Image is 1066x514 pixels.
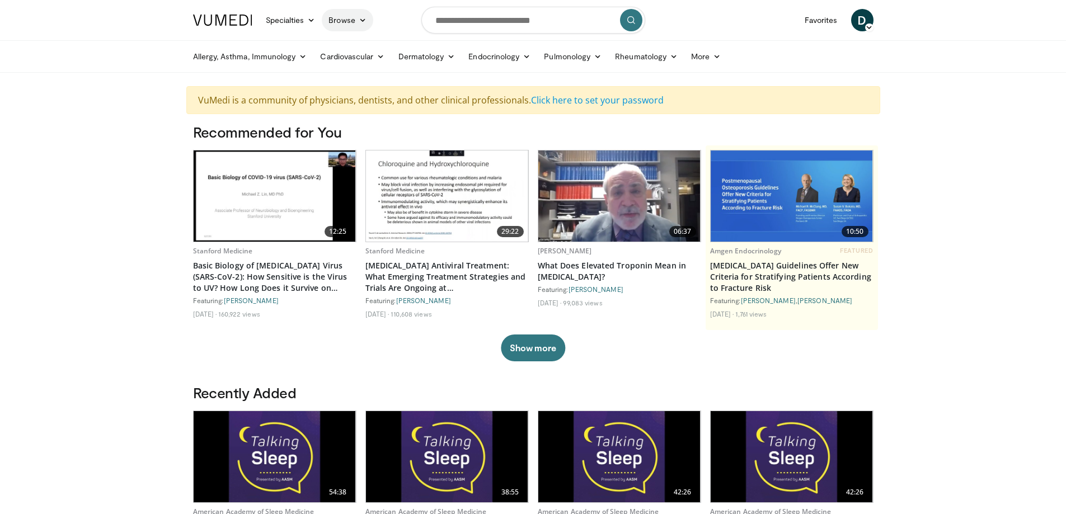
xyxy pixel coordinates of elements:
[462,45,537,68] a: Endocrinology
[392,45,462,68] a: Dermatology
[366,150,528,242] img: f07580cd-e9a1-40f8-9fb1-f14d1a9704d8.620x360_q85_upscale.jpg
[313,45,391,68] a: Cardiovascular
[322,9,373,31] a: Browse
[366,150,528,242] a: 29:22
[366,411,528,502] a: 38:55
[569,285,623,293] a: [PERSON_NAME]
[193,384,874,402] h3: Recently Added
[711,411,873,502] img: 6357d422-0a10-43c1-a5a4-60fbaac7e2d9.620x360_q85_upscale.jpg
[224,296,279,304] a: [PERSON_NAME]
[497,226,524,237] span: 29:22
[396,296,451,304] a: [PERSON_NAME]
[391,309,431,318] li: 110,608 views
[710,260,874,294] a: [MEDICAL_DATA] Guidelines Offer New Criteria for Stratifying Patients According to Fracture Risk
[194,150,356,242] img: e1ef609c-e6f9-4a06-a5f9-e4860df13421.620x360_q85_upscale.jpg
[193,246,253,256] a: Stanford Medicine
[851,9,874,31] a: D
[365,246,425,256] a: Stanford Medicine
[365,260,529,294] a: [MEDICAL_DATA] Antiviral Treatment: What Emerging Treatment Strategies and Trials Are Ongoing at ...
[194,411,356,502] img: ec18f352-dac3-4f79-8e7e-aea2e5f56246.620x360_q85_upscale.jpg
[538,150,701,242] img: 98daf78a-1d22-4ebe-927e-10afe95ffd94.620x360_q85_upscale.jpg
[325,226,351,237] span: 12:25
[193,309,217,318] li: [DATE]
[538,285,701,294] div: Featuring:
[193,15,252,26] img: VuMedi Logo
[669,226,696,237] span: 06:37
[194,411,356,502] a: 54:38
[735,309,767,318] li: 1,761 views
[711,150,873,242] img: 7b525459-078d-43af-84f9-5c25155c8fbb.png.620x360_q85_upscale.jpg
[193,260,356,294] a: Basic Biology of [MEDICAL_DATA] Virus (SARS-CoV-2): How Sensitive is the Virus to UV? How Long Do...
[366,411,528,502] img: bc571ba0-c125-4508-92fa-9d3340259f5f.620x360_q85_upscale.jpg
[537,45,608,68] a: Pulmonology
[710,246,781,256] a: Amgen Endocrinology
[669,487,696,498] span: 42:26
[840,247,873,254] span: FEATURED
[193,296,356,305] div: Featuring:
[193,123,874,141] h3: Recommended for You
[711,150,873,242] a: 10:50
[501,334,565,361] button: Show more
[711,411,873,502] a: 42:26
[531,94,664,106] a: Click here to set your password
[684,45,727,68] a: More
[365,309,389,318] li: [DATE]
[194,150,356,242] a: 12:25
[325,487,351,498] span: 54:38
[186,86,880,114] div: VuMedi is a community of physicians, dentists, and other clinical professionals.
[538,150,701,242] a: 06:37
[797,296,852,304] a: [PERSON_NAME]
[538,298,562,307] li: [DATE]
[563,298,602,307] li: 99,083 views
[608,45,684,68] a: Rheumatology
[842,226,868,237] span: 10:50
[538,411,701,502] a: 42:26
[218,309,260,318] li: 160,922 views
[538,246,592,256] a: [PERSON_NAME]
[538,260,701,282] a: What Does Elevated Troponin Mean in [MEDICAL_DATA]?
[186,45,314,68] a: Allergy, Asthma, Immunology
[538,411,701,502] img: 29dfceba-5b32-4eff-ad52-513f6305d21f.620x360_q85_upscale.jpg
[710,309,734,318] li: [DATE]
[421,7,645,34] input: Search topics, interventions
[497,487,524,498] span: 38:55
[842,487,868,498] span: 42:26
[710,296,874,305] div: Featuring: ,
[259,9,322,31] a: Specialties
[798,9,844,31] a: Favorites
[741,296,796,304] a: [PERSON_NAME]
[365,296,529,305] div: Featuring:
